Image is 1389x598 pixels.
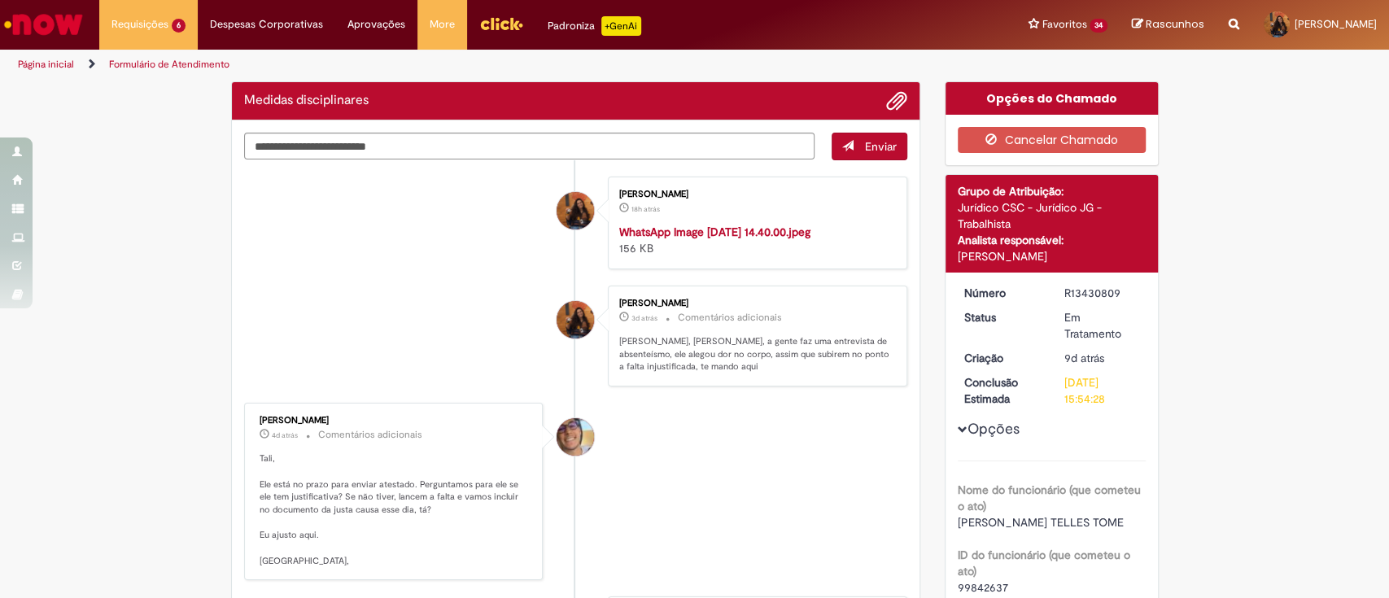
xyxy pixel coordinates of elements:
span: Despesas Corporativas [210,16,323,33]
time: 26/08/2025 14:35:37 [631,313,657,323]
span: Enviar [865,139,897,154]
div: R13430809 [1064,285,1140,301]
button: Adicionar anexos [886,90,907,111]
small: Comentários adicionais [678,311,782,325]
h2: Medidas disciplinares Histórico de tíquete [244,94,369,108]
p: Tali, Ele está no prazo para enviar atestado. Perguntamos para ele se ele tem justificativa? Se n... [260,452,531,567]
img: ServiceNow [2,8,85,41]
span: 4d atrás [272,430,298,440]
b: ID do funcionário (que cometeu o ato) [958,548,1130,578]
div: Opções do Chamado [946,82,1158,115]
dt: Conclusão Estimada [952,374,1052,407]
dt: Status [952,309,1052,325]
span: 99842637 [958,580,1008,595]
time: 28/08/2025 14:45:32 [631,204,660,214]
span: Favoritos [1042,16,1086,33]
small: Comentários adicionais [318,428,422,442]
span: More [430,16,455,33]
div: 20/08/2025 08:28:22 [1064,350,1140,366]
div: Talita de Souza Nardi [557,192,594,229]
div: Pedro Henrique De Oliveira Alves [557,418,594,456]
div: [PERSON_NAME] [619,299,890,308]
span: 3d atrás [631,313,657,323]
a: Página inicial [18,58,74,71]
b: Nome do funcionário (que cometeu o ato) [958,482,1141,513]
span: [PERSON_NAME] [1295,17,1377,31]
span: 34 [1090,19,1107,33]
span: Rascunhos [1146,16,1204,32]
a: WhatsApp Image [DATE] 14.40.00.jpeg [619,225,810,239]
div: Grupo de Atribuição: [958,183,1146,199]
img: click_logo_yellow_360x200.png [479,11,523,36]
textarea: Digite sua mensagem aqui... [244,133,815,160]
div: Analista responsável: [958,232,1146,248]
div: [PERSON_NAME] [958,248,1146,264]
p: [PERSON_NAME], [PERSON_NAME], a gente faz uma entrevista de absenteísmo, ele alegou dor no corpo,... [619,335,890,373]
time: 25/08/2025 15:44:04 [272,430,298,440]
a: Rascunhos [1132,17,1204,33]
div: [PERSON_NAME] [260,416,531,426]
dt: Criação [952,350,1052,366]
span: Requisições [111,16,168,33]
span: 9d atrás [1064,351,1104,365]
span: 18h atrás [631,204,660,214]
span: Aprovações [347,16,405,33]
ul: Trilhas de página [12,50,914,80]
div: [DATE] 15:54:28 [1064,374,1140,407]
div: Padroniza [548,16,641,36]
span: [PERSON_NAME] TELLES TOME [958,515,1124,530]
div: Talita de Souza Nardi [557,301,594,338]
div: [PERSON_NAME] [619,190,890,199]
button: Enviar [832,133,907,160]
p: +GenAi [601,16,641,36]
time: 20/08/2025 08:28:22 [1064,351,1104,365]
div: 156 KB [619,224,890,256]
button: Cancelar Chamado [958,127,1146,153]
div: Em Tratamento [1064,309,1140,342]
div: Jurídico CSC - Jurídico JG - Trabalhista [958,199,1146,232]
span: 6 [172,19,186,33]
a: Formulário de Atendimento [109,58,229,71]
dt: Número [952,285,1052,301]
